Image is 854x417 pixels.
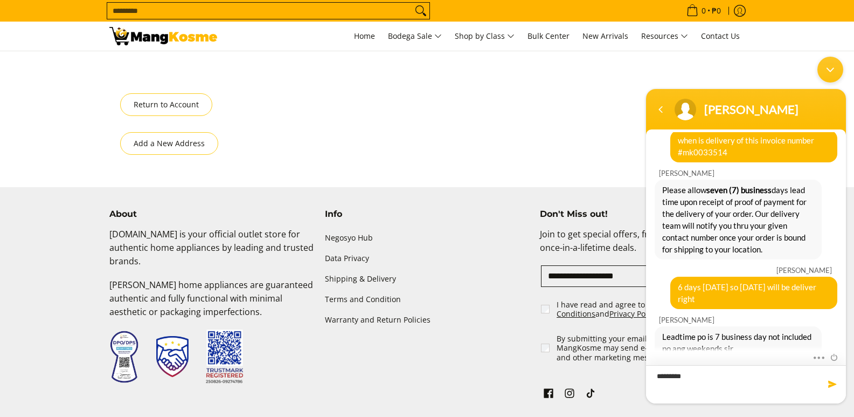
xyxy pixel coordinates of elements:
button: Add a New Address [120,132,218,155]
img: Trustmark Seal [156,336,189,377]
a: Resources [636,22,693,51]
img: Data Privacy Seal [109,330,139,384]
label: I have read and agree to the and * [557,300,746,319]
button: Search [412,3,429,19]
span: 0 [700,7,707,15]
a: Privacy Policy [609,309,657,319]
p: [PERSON_NAME] home appliances are guaranteed authentic and fully functional with minimal aestheti... [109,278,314,329]
span: Bodega Sale [388,30,442,43]
a: Shop by Class [449,22,520,51]
a: Return to Account [120,93,212,116]
a: Bulk Center [522,22,575,51]
a: See Mang Kosme on TikTok [583,386,598,404]
img: Addresses | Mang Kosme [109,27,217,45]
span: New Arrivals [582,31,628,41]
span: Bulk Center [527,31,570,41]
span: • [683,5,724,17]
a: Shipping & Delivery [325,269,530,289]
a: Terms and Conditions [557,299,698,319]
h4: About [109,209,314,220]
a: Contact Us [696,22,745,51]
span: ₱0 [710,7,723,15]
p: [DOMAIN_NAME] is your official outlet store for authentic home appliances by leading and trusted ... [109,228,314,278]
a: Home [349,22,380,51]
a: New Arrivals [577,22,634,51]
p: Join to get special offers, free giveaways, and once-in-a-lifetime deals. [540,228,745,265]
a: Negosyo Hub [325,228,530,248]
label: By submitting your email, you agree that MangKosme may send e-mails with offers, updates and othe... [557,334,746,363]
span: Shop by Class [455,30,515,43]
a: Data Privacy [325,248,530,269]
a: Bodega Sale [383,22,447,51]
a: See Mang Kosme on Instagram [562,386,577,404]
iframe: SalesIQ Chatwindow [641,51,851,409]
a: Warranty and Return Policies [325,310,530,330]
span: Contact Us [701,31,740,41]
span: Resources [641,30,688,43]
span: Home [354,31,375,41]
a: Terms and Condition [325,289,530,310]
a: See Mang Kosme on Facebook [541,386,556,404]
img: Trustmark QR [206,330,244,384]
nav: Main Menu [228,22,745,51]
h4: Info [325,209,530,220]
h4: Don't Miss out! [540,209,745,220]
